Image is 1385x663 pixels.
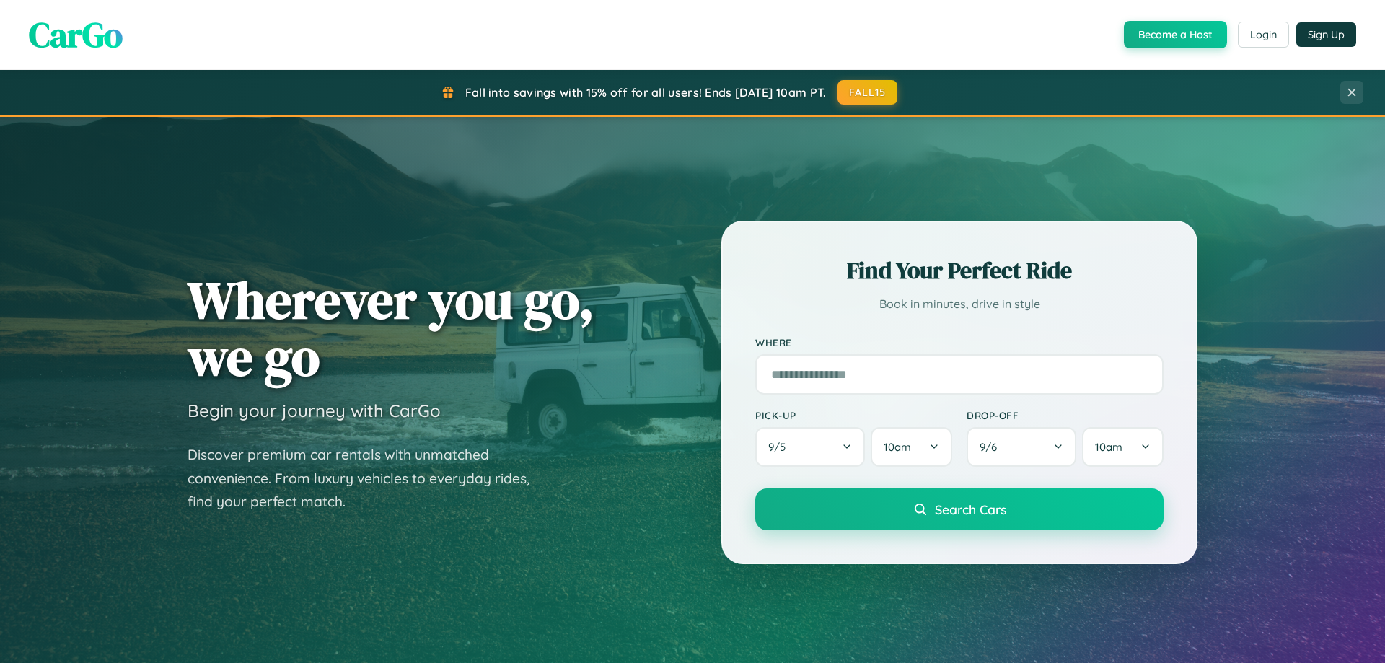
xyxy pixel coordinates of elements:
[837,80,898,105] button: FALL15
[755,409,952,421] label: Pick-up
[1124,21,1227,48] button: Become a Host
[188,271,594,385] h1: Wherever you go, we go
[188,443,548,514] p: Discover premium car rentals with unmatched convenience. From luxury vehicles to everyday rides, ...
[1082,427,1164,467] button: 10am
[871,427,952,467] button: 10am
[1238,22,1289,48] button: Login
[755,488,1164,530] button: Search Cars
[755,336,1164,348] label: Where
[465,85,827,100] span: Fall into savings with 15% off for all users! Ends [DATE] 10am PT.
[935,501,1006,517] span: Search Cars
[29,11,123,58] span: CarGo
[980,440,1004,454] span: 9 / 6
[755,294,1164,315] p: Book in minutes, drive in style
[755,427,865,467] button: 9/5
[1095,440,1122,454] span: 10am
[967,427,1076,467] button: 9/6
[1296,22,1356,47] button: Sign Up
[768,440,793,454] span: 9 / 5
[884,440,911,454] span: 10am
[967,409,1164,421] label: Drop-off
[188,400,441,421] h3: Begin your journey with CarGo
[755,255,1164,286] h2: Find Your Perfect Ride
